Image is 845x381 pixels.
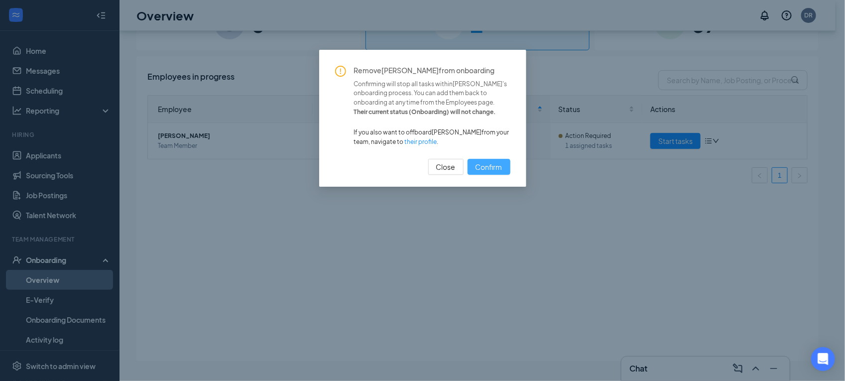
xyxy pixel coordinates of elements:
span: Remove [PERSON_NAME] from onboarding [354,66,510,76]
button: Close [428,159,464,175]
span: Close [436,161,456,172]
a: their profile [405,138,437,145]
span: exclamation-circle [335,66,346,77]
span: Their current status ( Onboarding ) will not change. [354,108,510,117]
span: Confirm [476,161,502,172]
span: Confirming will stop all tasks within [PERSON_NAME] 's onboarding process. You can add them back ... [354,80,510,108]
div: Open Intercom Messenger [811,347,835,371]
span: If you also want to offboard [PERSON_NAME] from your team, navigate to . [354,128,510,147]
button: Confirm [468,159,510,175]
